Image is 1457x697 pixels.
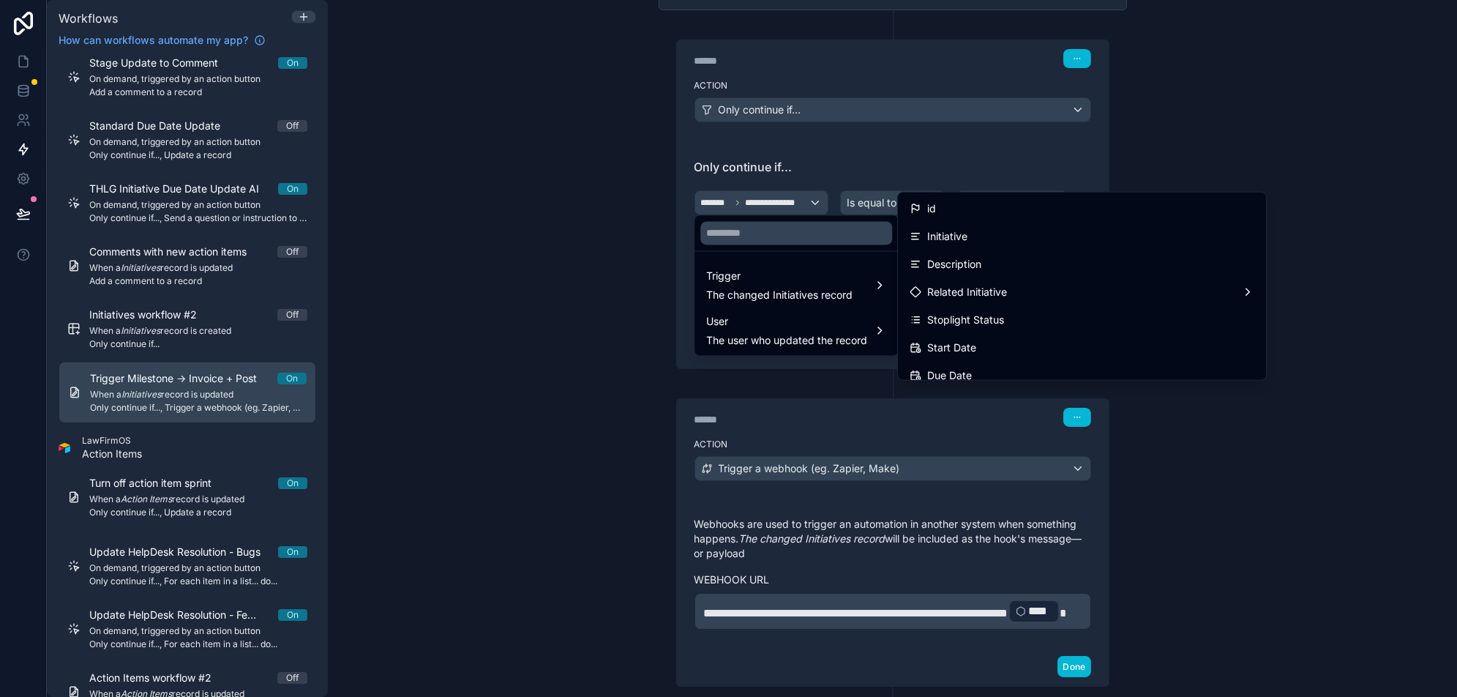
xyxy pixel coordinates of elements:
span: User [706,313,867,330]
span: Related Initiative [927,283,1007,301]
span: Trigger [706,267,853,285]
span: Due Date [927,367,972,384]
span: id [927,200,936,217]
span: Stoplight Status [927,311,1004,329]
span: The user who updated the record [706,333,867,348]
span: Initiative [927,228,967,245]
span: Start Date [927,339,976,357]
span: The changed Initiatives record [706,288,853,302]
span: Description [927,256,981,273]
